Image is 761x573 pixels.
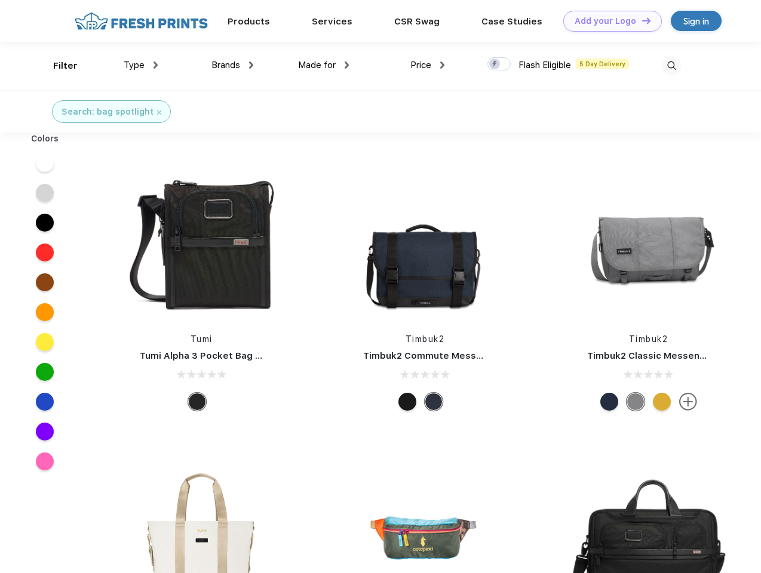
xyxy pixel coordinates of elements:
[363,350,523,361] a: Timbuk2 Commute Messenger Bag
[188,393,206,411] div: Black
[440,61,444,69] img: dropdown.png
[298,60,336,70] span: Made for
[62,106,154,118] div: Search: bag spotlight
[627,393,645,411] div: Eco Gunmetal
[228,16,270,27] a: Products
[425,393,443,411] div: Eco Nautical
[157,110,161,115] img: filter_cancel.svg
[683,14,709,28] div: Sign in
[629,334,668,344] a: Timbuk2
[653,393,671,411] div: Eco Amber
[679,393,697,411] img: more.svg
[71,11,211,32] img: fo%20logo%202.webp
[398,393,416,411] div: Eco Black
[662,56,682,76] img: desktop_search.svg
[600,393,618,411] div: Eco Nautical
[124,60,145,70] span: Type
[249,61,253,69] img: dropdown.png
[122,162,281,321] img: func=resize&h=266
[53,59,78,73] div: Filter
[575,16,636,26] div: Add your Logo
[345,61,349,69] img: dropdown.png
[587,350,735,361] a: Timbuk2 Classic Messenger Bag
[191,334,213,344] a: Tumi
[518,60,571,70] span: Flash Eligible
[406,334,445,344] a: Timbuk2
[642,17,650,24] img: DT
[22,133,68,145] div: Colors
[345,162,504,321] img: func=resize&h=266
[410,60,431,70] span: Price
[671,11,722,31] a: Sign in
[569,162,728,321] img: func=resize&h=266
[154,61,158,69] img: dropdown.png
[576,58,629,69] span: 5 Day Delivery
[211,60,240,70] span: Brands
[140,350,280,361] a: Tumi Alpha 3 Pocket Bag Small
